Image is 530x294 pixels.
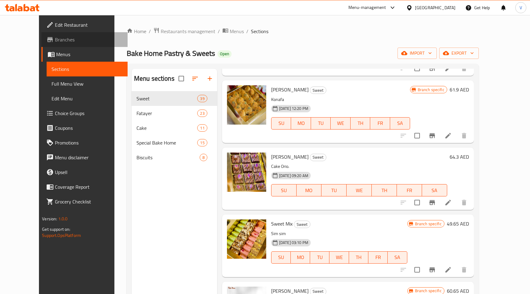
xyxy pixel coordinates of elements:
[299,186,319,195] span: MO
[271,251,291,264] button: SU
[291,251,310,264] button: MO
[55,21,123,29] span: Edit Restaurant
[58,215,68,223] span: 1.0.0
[52,80,123,87] span: Full Menu View
[347,184,372,196] button: WE
[202,71,217,86] button: Add section
[55,198,123,205] span: Grocery Checklist
[161,28,215,35] span: Restaurants management
[397,184,422,196] button: FR
[41,194,128,209] a: Grocery Checklist
[198,110,207,116] span: 23
[41,150,128,165] a: Menu disclaimer
[127,27,479,35] nav: breadcrumb
[271,163,447,170] p: Cake Orio.
[274,186,294,195] span: SU
[349,251,368,264] button: TH
[370,117,390,130] button: FR
[411,263,424,276] span: Select to update
[444,132,452,139] a: Edit menu item
[332,253,346,262] span: WE
[294,221,310,228] div: Sweet
[413,288,444,294] span: Branch specific
[444,65,452,72] a: Edit menu item
[227,153,266,192] img: Orio Mafin
[374,186,394,195] span: TH
[331,117,351,130] button: WE
[348,4,386,11] div: Menu-management
[197,110,207,117] div: items
[390,117,410,130] button: SA
[313,253,327,262] span: TU
[425,61,440,76] button: Branch-specific-item
[457,128,471,143] button: delete
[136,139,198,146] div: Special Bake Home
[197,124,207,132] div: items
[197,95,207,102] div: items
[310,87,326,94] span: Sweet
[277,106,311,111] span: [DATE] 12:20 PM
[42,215,57,223] span: Version:
[413,221,444,227] span: Branch specific
[313,119,328,128] span: TU
[349,186,369,195] span: WE
[56,51,123,58] span: Menus
[175,72,188,85] span: Select all sections
[271,117,291,130] button: SU
[373,119,388,128] span: FR
[41,47,128,62] a: Menus
[450,153,469,161] h6: 64.3 AED
[200,155,207,161] span: 8
[47,91,128,106] a: Edit Menu
[217,51,232,56] span: Open
[324,186,344,195] span: TU
[41,135,128,150] a: Promotions
[47,62,128,76] a: Sections
[411,196,424,209] span: Select to update
[388,251,407,264] button: SA
[132,135,217,150] div: Special Bake Home15
[520,4,522,11] span: V
[397,48,437,59] button: import
[447,219,469,228] h6: 49.65 AED
[41,121,128,135] a: Coupons
[41,32,128,47] a: Branches
[402,49,432,57] span: import
[136,124,198,132] div: Cake
[353,119,368,128] span: TH
[136,154,200,161] div: Biscuits
[127,28,146,35] a: Home
[424,186,445,195] span: SA
[136,95,198,102] div: Sweet
[132,91,217,106] div: Sweet39
[55,36,123,43] span: Branches
[293,253,308,262] span: MO
[271,96,410,103] p: Konafa
[55,139,123,146] span: Promotions
[136,110,198,117] span: Fatayer
[371,253,385,262] span: FR
[132,121,217,135] div: Cake11
[41,165,128,180] a: Upsell
[444,266,452,273] a: Edit menu item
[52,95,123,102] span: Edit Menu
[411,129,424,142] span: Select to update
[153,27,215,35] a: Restaurants management
[294,119,309,128] span: MO
[297,184,322,196] button: MO
[311,117,331,130] button: TU
[218,28,220,35] li: /
[230,28,244,35] span: Menus
[415,4,455,11] div: [GEOGRAPHIC_DATA]
[450,85,469,94] h6: 61.9 AED
[198,96,207,102] span: 39
[132,89,217,167] nav: Menu sections
[321,184,347,196] button: TU
[271,184,297,196] button: SU
[444,199,452,206] a: Edit menu item
[368,251,388,264] button: FR
[310,154,326,161] span: Sweet
[132,106,217,121] div: Fatayer23
[42,225,70,233] span: Get support on:
[134,74,175,83] h2: Menu sections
